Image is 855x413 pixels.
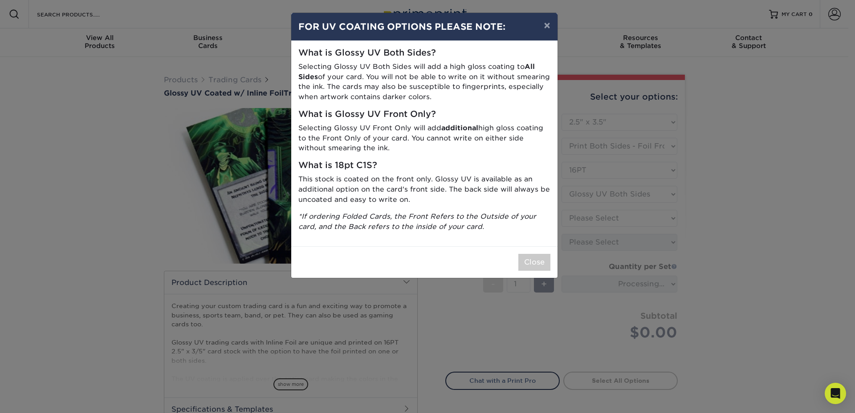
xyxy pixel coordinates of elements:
strong: additional [441,124,478,132]
h5: What is Glossy UV Both Sides? [298,48,550,58]
p: Selecting Glossy UV Front Only will add high gloss coating to the Front Only of your card. You ca... [298,123,550,153]
button: Close [518,254,550,271]
i: *If ordering Folded Cards, the Front Refers to the Outside of your card, and the Back refers to t... [298,212,536,231]
h5: What is 18pt C1S? [298,160,550,171]
h4: FOR UV COATING OPTIONS PLEASE NOTE: [298,20,550,33]
h5: What is Glossy UV Front Only? [298,109,550,120]
div: Open Intercom Messenger [825,383,846,404]
button: × [537,13,557,38]
p: Selecting Glossy UV Both Sides will add a high gloss coating to of your card. You will not be abl... [298,62,550,102]
p: This stock is coated on the front only. Glossy UV is available as an additional option on the car... [298,174,550,204]
strong: All Sides [298,62,535,81]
